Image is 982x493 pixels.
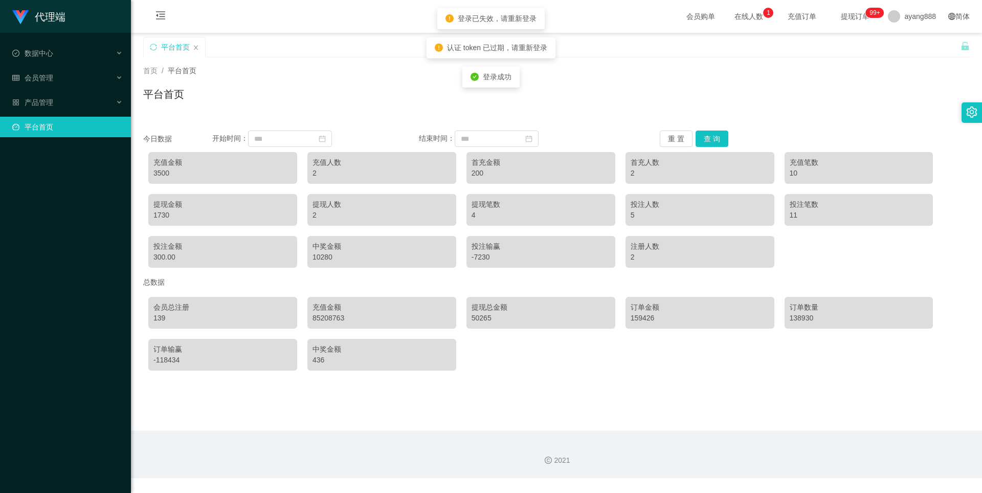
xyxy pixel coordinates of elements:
[313,199,451,210] div: 提现人数
[12,12,65,20] a: 代理端
[153,344,292,355] div: 订单输赢
[150,44,157,51] i: 图标: sync
[143,1,178,33] i: 图标: menu-fold
[472,252,610,263] div: -7230
[153,210,292,221] div: 1730
[143,273,970,292] div: 总数据
[153,302,292,313] div: 会员总注册
[447,44,547,52] span: 认证 token 已过期，请重新登录
[313,252,451,263] div: 10280
[12,98,53,106] span: 产品管理
[35,1,65,33] h1: 代理端
[631,302,769,313] div: 订单金额
[790,168,928,179] div: 10
[631,168,769,179] div: 2
[319,135,326,142] i: 图标: calendar
[631,252,769,263] div: 2
[139,455,974,466] div: 2021
[729,13,768,20] span: 在线人数
[966,106,977,118] i: 图标: setting
[143,134,212,144] div: 今日数据
[472,157,610,168] div: 首充金额
[12,74,53,82] span: 会员管理
[471,73,479,81] i: icon: check-circle
[153,241,292,252] div: 投注金额
[12,99,19,106] i: 图标: appstore-o
[948,13,955,20] i: 图标: global
[631,199,769,210] div: 投注人数
[790,157,928,168] div: 充值笔数
[472,302,610,313] div: 提现总金额
[153,355,292,366] div: -118434
[763,8,773,18] sup: 1
[313,210,451,221] div: 2
[472,210,610,221] div: 4
[472,199,610,210] div: 提现笔数
[631,313,769,324] div: 159426
[472,241,610,252] div: 投注输赢
[162,67,164,75] span: /
[790,313,928,324] div: 138930
[212,134,248,142] span: 开始时间：
[143,87,184,102] h1: 平台首页
[12,74,19,81] i: 图标: table
[790,302,928,313] div: 订单数量
[865,8,884,18] sup: 1109
[313,355,451,366] div: 436
[313,168,451,179] div: 2
[419,134,455,142] span: 结束时间：
[168,67,196,75] span: 平台首页
[12,50,19,57] i: 图标: check-circle-o
[458,14,537,23] span: 登录已失效，请重新登录
[313,157,451,168] div: 充值人数
[435,44,443,52] i: icon: exclamation-circle
[961,41,970,51] i: 图标: unlock
[193,45,199,51] i: 图标: close
[153,252,292,263] div: 300.00
[313,344,451,355] div: 中奖金额
[12,10,29,25] img: logo.9652507e.png
[445,14,454,23] i: icon: exclamation-circle
[783,13,821,20] span: 充值订单
[472,313,610,324] div: 50265
[631,241,769,252] div: 注册人数
[153,168,292,179] div: 3500
[660,131,693,147] button: 重 置
[525,135,532,142] i: 图标: calendar
[790,199,928,210] div: 投注笔数
[153,313,292,324] div: 139
[545,457,552,464] i: 图标: copyright
[12,49,53,57] span: 数据中心
[696,131,728,147] button: 查 询
[790,210,928,221] div: 11
[313,241,451,252] div: 中奖金额
[143,67,158,75] span: 首页
[631,157,769,168] div: 首充人数
[12,117,123,137] a: 图标: dashboard平台首页
[313,302,451,313] div: 充值金额
[153,157,292,168] div: 充值金额
[483,73,511,81] span: 登录成功
[631,210,769,221] div: 5
[767,8,770,18] p: 1
[161,37,190,57] div: 平台首页
[472,168,610,179] div: 200
[836,13,875,20] span: 提现订单
[313,313,451,324] div: 85208763
[153,199,292,210] div: 提现金额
